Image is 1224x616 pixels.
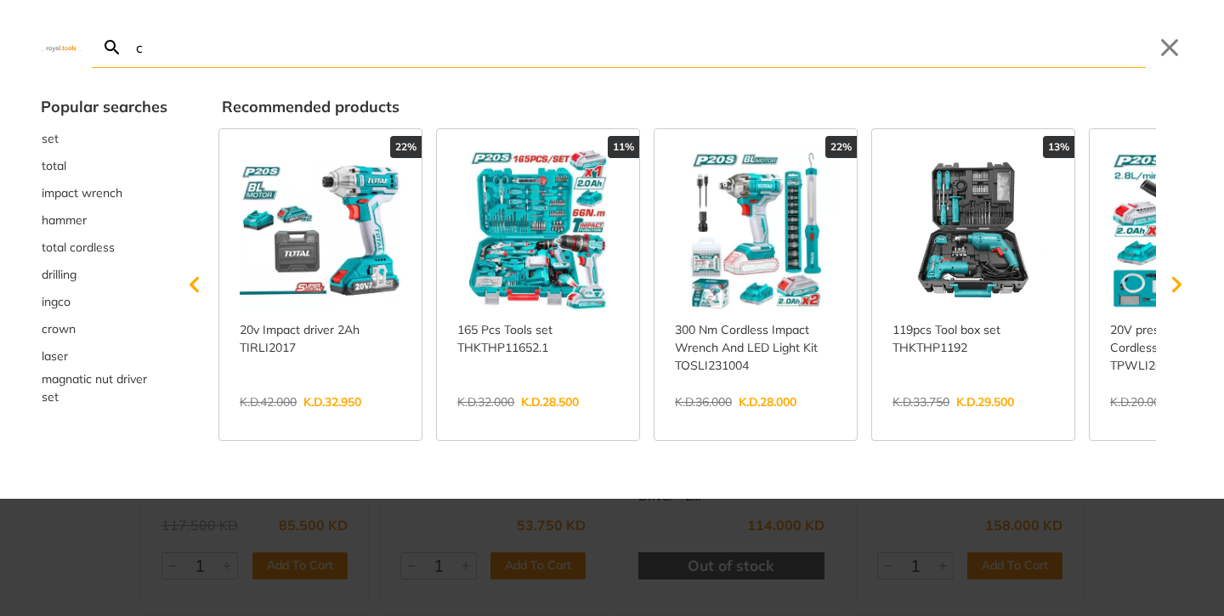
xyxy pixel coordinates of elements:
[41,125,167,152] button: Select suggestion: set
[41,288,167,315] div: Suggestion: ingco
[41,288,167,315] button: Select suggestion: ingco
[41,315,167,342] button: Select suggestion: crown
[133,27,1146,67] input: Search…
[41,179,167,206] button: Select suggestion: impact wrench
[41,206,167,234] button: Select suggestion: hammer
[41,342,167,370] div: Suggestion: laser
[41,234,167,261] div: Suggestion: total cordless
[42,157,66,175] span: total
[41,315,167,342] div: Suggestion: crown
[41,370,167,407] button: Select suggestion: magnatic nut driver set
[178,268,212,302] svg: Scroll left
[1043,136,1074,158] div: 13%
[42,130,59,148] span: set
[390,136,422,158] div: 22%
[42,266,76,284] span: drilling
[102,37,122,58] svg: Search
[825,136,857,158] div: 22%
[1156,34,1183,61] button: Close
[42,348,68,365] span: laser
[42,212,87,229] span: hammer
[1159,268,1193,302] svg: Scroll right
[222,95,1183,118] div: Recommended products
[41,125,167,152] div: Suggestion: set
[42,320,76,338] span: crown
[41,234,167,261] button: Select suggestion: total cordless
[608,136,639,158] div: 11%
[42,184,122,202] span: impact wrench
[41,152,167,179] button: Select suggestion: total
[42,239,115,257] span: total cordless
[41,152,167,179] div: Suggestion: total
[41,95,167,118] div: Popular searches
[41,179,167,206] div: Suggestion: impact wrench
[41,206,167,234] div: Suggestion: hammer
[41,43,82,51] img: Close
[41,370,167,407] div: Suggestion: magnatic nut driver set
[42,293,71,311] span: ingco
[41,261,167,288] div: Suggestion: drilling
[41,261,167,288] button: Select suggestion: drilling
[41,342,167,370] button: Select suggestion: laser
[42,370,167,406] span: magnatic nut driver set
